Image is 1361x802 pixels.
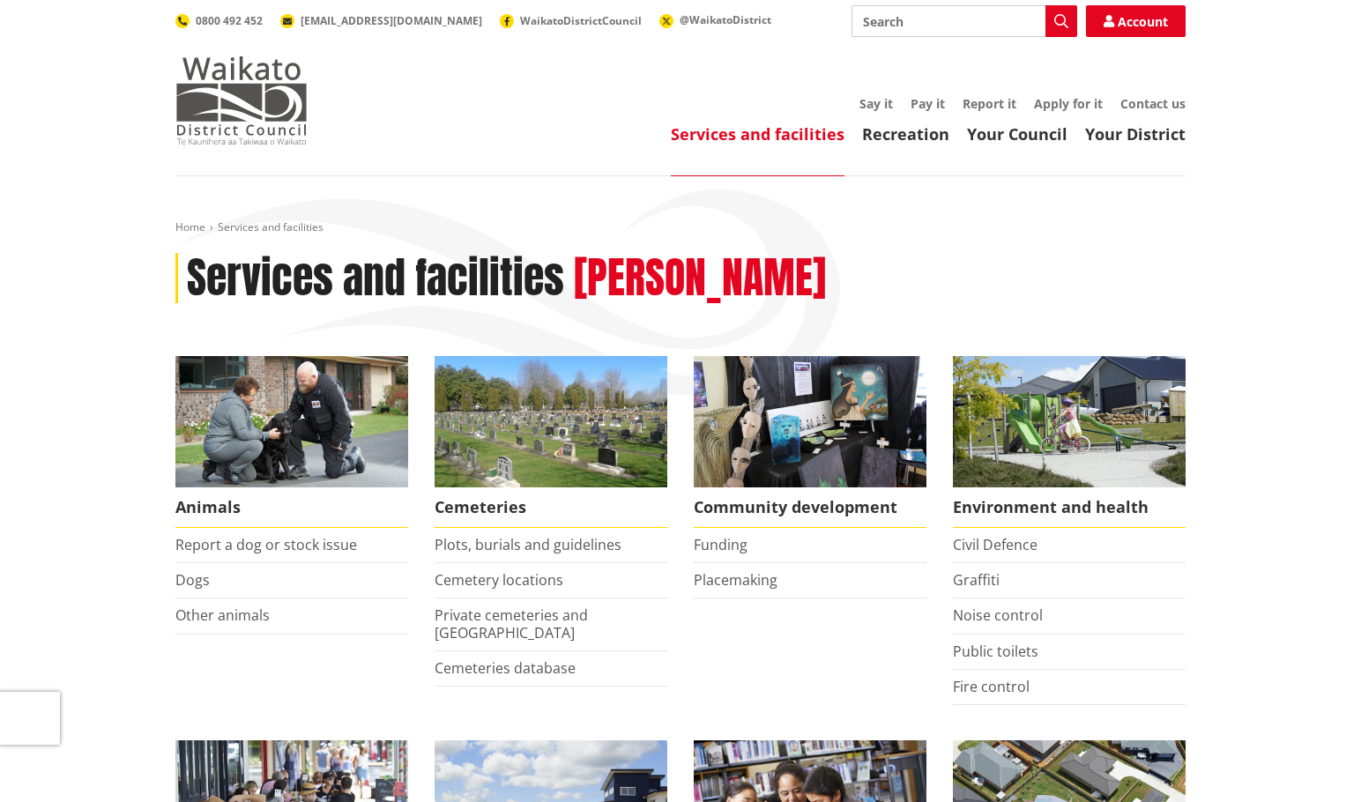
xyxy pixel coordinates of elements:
[1120,95,1186,112] a: Contact us
[435,356,667,528] a: Huntly Cemetery Cemeteries
[680,12,771,27] span: @WaikatoDistrict
[694,487,926,528] span: Community development
[175,535,357,554] a: Report a dog or stock issue
[1280,728,1343,791] iframe: Messenger Launcher
[280,13,482,28] a: [EMAIL_ADDRESS][DOMAIN_NAME]
[953,642,1038,661] a: Public toilets
[953,570,1000,590] a: Graffiti
[187,253,564,304] h1: Services and facilities
[301,13,482,28] span: [EMAIL_ADDRESS][DOMAIN_NAME]
[218,219,324,234] span: Services and facilities
[953,605,1043,625] a: Noise control
[859,95,893,112] a: Say it
[694,356,926,487] img: Matariki Travelling Suitcase Art Exhibition
[953,535,1037,554] a: Civil Defence
[953,356,1186,528] a: New housing in Pokeno Environment and health
[967,123,1067,145] a: Your Council
[671,123,844,145] a: Services and facilities
[1085,123,1186,145] a: Your District
[694,570,777,590] a: Placemaking
[953,677,1030,696] a: Fire control
[175,570,210,590] a: Dogs
[175,13,263,28] a: 0800 492 452
[175,356,408,528] a: Waikato District Council Animal Control team Animals
[911,95,945,112] a: Pay it
[520,13,642,28] span: WaikatoDistrictCouncil
[694,535,747,554] a: Funding
[196,13,263,28] span: 0800 492 452
[574,253,826,304] h2: [PERSON_NAME]
[435,356,667,487] img: Huntly Cemetery
[175,487,408,528] span: Animals
[435,570,563,590] a: Cemetery locations
[659,12,771,27] a: @WaikatoDistrict
[435,535,621,554] a: Plots, burials and guidelines
[694,356,926,528] a: Matariki Travelling Suitcase Art Exhibition Community development
[175,219,205,234] a: Home
[1034,95,1103,112] a: Apply for it
[953,487,1186,528] span: Environment and health
[435,658,576,678] a: Cemeteries database
[1086,5,1186,37] a: Account
[175,356,408,487] img: Animal Control
[175,56,308,145] img: Waikato District Council - Te Kaunihera aa Takiwaa o Waikato
[175,220,1186,235] nav: breadcrumb
[435,487,667,528] span: Cemeteries
[435,605,588,642] a: Private cemeteries and [GEOGRAPHIC_DATA]
[953,356,1186,487] img: New housing in Pokeno
[852,5,1077,37] input: Search input
[500,13,642,28] a: WaikatoDistrictCouncil
[963,95,1016,112] a: Report it
[175,605,270,625] a: Other animals
[862,123,949,145] a: Recreation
